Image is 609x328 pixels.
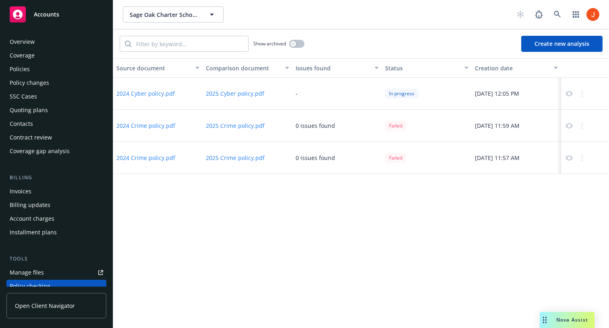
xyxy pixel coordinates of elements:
[10,145,70,158] div: Coverage gap analysis
[6,266,106,279] a: Manage files
[6,117,106,130] a: Contacts
[475,64,549,72] div: Creation date
[6,199,106,211] a: Billing updates
[116,121,175,130] button: 2024 Crime policy.pdf
[116,64,191,72] div: Source document
[296,121,335,130] div: 0 issues found
[10,185,31,198] div: Invoices
[113,58,203,78] button: Source document
[549,6,565,23] a: Search
[6,226,106,239] a: Installment plans
[10,131,52,144] div: Contract review
[10,266,44,279] div: Manage files
[131,36,248,51] input: Filter by keyword...
[10,90,37,103] div: SSC Cases
[472,110,561,142] div: [DATE] 11:59 AM
[296,154,335,162] div: 0 issues found
[253,40,286,47] span: Show archived
[512,6,528,23] a: Start snowing
[6,255,106,263] div: Tools
[203,58,292,78] button: Comparison document
[34,11,59,18] span: Accounts
[6,35,106,48] a: Overview
[296,64,370,72] div: Issues found
[6,145,106,158] a: Coverage gap analysis
[116,89,175,98] button: 2024 Cyber policy.pdf
[123,6,224,23] button: Sage Oak Charter Schools
[6,76,106,89] a: Policy changes
[10,117,33,130] div: Contacts
[385,64,459,72] div: Status
[385,153,406,163] div: Failed
[6,212,106,225] a: Account charges
[472,142,561,174] div: [DATE] 11:57 AM
[10,280,50,293] div: Policy checking
[556,316,588,323] span: Nova Assist
[125,41,131,47] svg: Search
[385,88,418,98] div: In progress
[521,36,603,52] button: Create new analysis
[10,49,35,62] div: Coverage
[206,121,265,130] button: 2025 Crime policy.pdf
[6,104,106,117] a: Quoting plans
[10,63,30,76] div: Policies
[6,131,106,144] a: Contract review
[6,49,106,62] a: Coverage
[6,174,106,182] div: Billing
[6,3,106,26] a: Accounts
[540,312,594,328] button: Nova Assist
[206,154,265,162] button: 2025 Crime policy.pdf
[206,89,264,98] button: 2025 Cyber policy.pdf
[206,64,280,72] div: Comparison document
[10,104,48,117] div: Quoting plans
[15,301,75,310] span: Open Client Navigator
[292,58,382,78] button: Issues found
[6,63,106,76] a: Policies
[10,199,50,211] div: Billing updates
[568,6,584,23] a: Switch app
[472,78,561,110] div: [DATE] 12:05 PM
[130,10,199,19] span: Sage Oak Charter Schools
[382,58,471,78] button: Status
[6,280,106,293] a: Policy checking
[6,185,106,198] a: Invoices
[10,35,35,48] div: Overview
[10,212,54,225] div: Account charges
[586,8,599,21] img: photo
[385,121,406,131] div: Failed
[472,58,561,78] button: Creation date
[531,6,547,23] a: Report a Bug
[116,154,175,162] button: 2024 Crime policy.pdf
[10,76,49,89] div: Policy changes
[540,312,550,328] div: Drag to move
[6,90,106,103] a: SSC Cases
[10,226,57,239] div: Installment plans
[296,89,298,98] div: -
